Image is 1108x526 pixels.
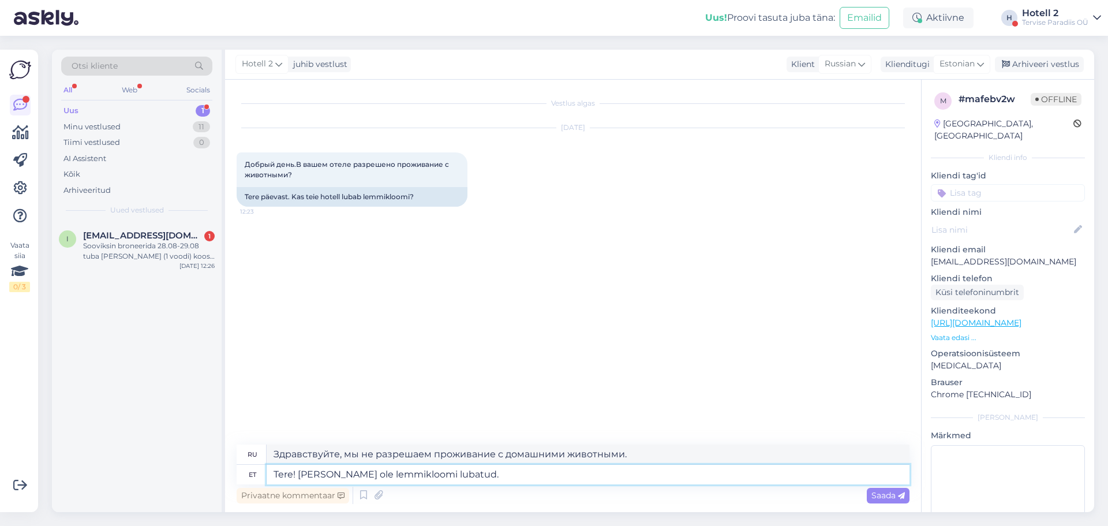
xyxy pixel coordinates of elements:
[267,445,909,464] textarea: Здравствуйте, мы не разрешаем проживание с домашними животными.
[179,262,215,270] div: [DATE] 12:26
[249,465,256,484] div: et
[931,412,1085,423] div: [PERSON_NAME]
[931,389,1085,401] p: Chrome [TECHNICAL_ID]
[931,285,1024,300] div: Küsi telefoninumbrit
[931,152,1085,163] div: Kliendi info
[931,244,1085,256] p: Kliendi email
[9,59,31,81] img: Askly Logo
[63,137,120,148] div: Tiimi vestlused
[63,105,78,117] div: Uus
[1022,9,1101,27] a: Hotell 2Tervise Paradiis OÜ
[931,318,1021,328] a: [URL][DOMAIN_NAME]
[1001,10,1017,26] div: H
[871,490,905,501] span: Saada
[931,360,1085,372] p: [MEDICAL_DATA]
[931,348,1085,360] p: Operatsioonisüsteem
[237,187,467,207] div: Tere päevast. Kas teie hotell lubab lemmikloomi?
[66,234,69,243] span: i
[881,58,930,70] div: Klienditugi
[1031,93,1081,106] span: Offline
[63,185,111,196] div: Arhiveeritud
[903,8,974,28] div: Aktiivne
[63,153,106,165] div: AI Assistent
[196,105,210,117] div: 1
[83,241,215,262] div: Sooviksin broneerida 28.08-29.08 tuba [PERSON_NAME] (1 voodi) koos Spa külastuse ja hommikusöögig...
[1022,18,1088,27] div: Tervise Paradiis OÜ
[110,205,164,215] span: Uued vestlused
[237,98,909,109] div: Vestlus algas
[931,184,1085,202] input: Lisa tag
[787,58,815,70] div: Klient
[931,305,1085,317] p: Klienditeekond
[934,118,1073,142] div: [GEOGRAPHIC_DATA], [GEOGRAPHIC_DATA]
[119,83,140,98] div: Web
[237,488,349,503] div: Privaatne kommentaar
[9,240,30,292] div: Vaata siia
[1022,9,1088,18] div: Hotell 2
[959,92,1031,106] div: # mafebv2w
[193,121,210,133] div: 11
[248,445,257,464] div: ru
[939,58,975,70] span: Estonian
[242,58,273,70] span: Hotell 2
[931,333,1085,343] p: Vaata edasi ...
[289,58,347,70] div: juhib vestlust
[204,231,215,241] div: 1
[240,207,283,216] span: 12:23
[72,60,118,72] span: Otsi kliente
[940,96,946,105] span: m
[995,57,1084,72] div: Arhiveeri vestlus
[245,160,451,179] span: Добрый день.В вашем отеле разрешено проживание с животными?
[931,273,1085,285] p: Kliendi telefon
[931,170,1085,182] p: Kliendi tag'id
[705,11,835,25] div: Proovi tasuta juba täna:
[705,12,727,23] b: Uus!
[63,169,80,180] div: Kõik
[193,137,210,148] div: 0
[61,83,74,98] div: All
[931,256,1085,268] p: [EMAIL_ADDRESS][DOMAIN_NAME]
[931,430,1085,442] p: Märkmed
[9,282,30,292] div: 0 / 3
[184,83,212,98] div: Socials
[237,122,909,133] div: [DATE]
[931,206,1085,218] p: Kliendi nimi
[825,58,856,70] span: Russian
[83,230,203,241] span: ilmar.jyrisaar@gmail.com
[840,7,889,29] button: Emailid
[63,121,121,133] div: Minu vestlused
[267,465,909,484] textarea: Tere! [PERSON_NAME] ole lemmikloomi lubatud.
[931,376,1085,389] p: Brauser
[931,223,1072,236] input: Lisa nimi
